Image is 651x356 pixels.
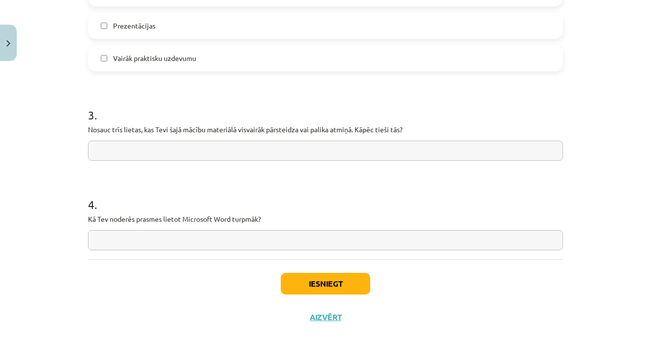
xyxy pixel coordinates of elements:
[113,53,196,63] span: Vairāk praktisku uzdevumu
[88,91,563,121] h1: 3 .
[281,273,370,295] button: Iesniegt
[113,21,155,31] span: Prezentācijas
[101,55,107,61] input: Vairāk praktisku uzdevumu
[88,214,563,224] p: Kā Tev noderēs prasmes lietot Microsoft Word turpmāk?
[307,312,344,322] button: Aizvērt
[6,40,10,47] img: icon-close-lesson-0947bae3869378f0d4975bcd49f059093ad1ed9edebbc8119c70593378902aed.svg
[101,23,107,29] input: Prezentācijas
[88,124,563,135] p: Nosauc trīs lietas, kas Tevi šajā mācību materiālā visvairāk pārsteidza vai palika atmiņā. Kāpēc ...
[88,180,563,211] h1: 4 .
